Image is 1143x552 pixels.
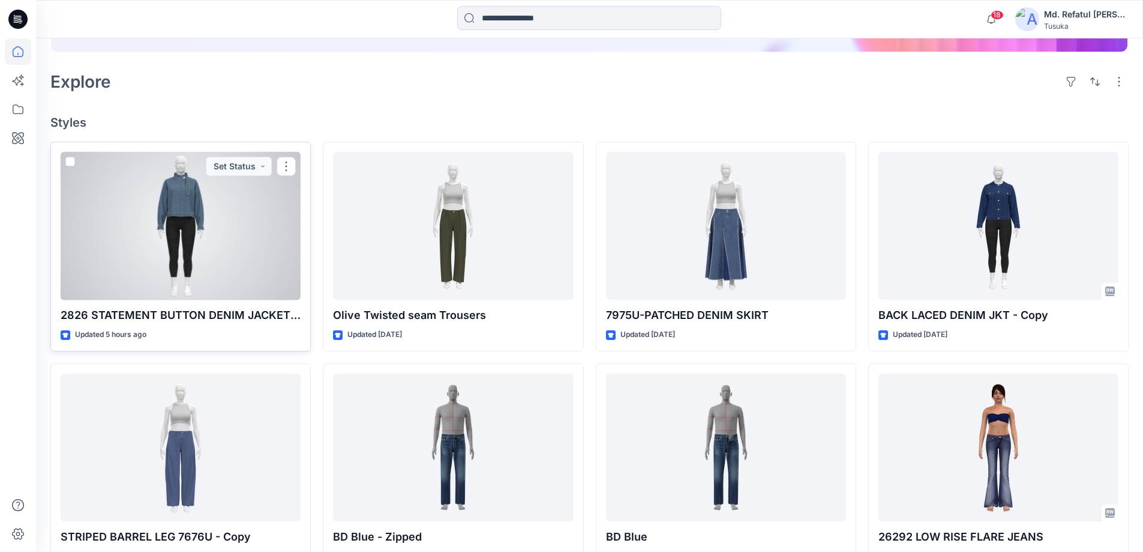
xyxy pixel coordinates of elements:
p: Updated [DATE] [620,329,675,341]
p: BD Blue - Zipped [333,529,573,545]
h2: Explore [50,72,111,91]
a: 7975U-PATCHED DENIM SKIRT [606,152,846,300]
a: BD Blue - Zipped [333,374,573,522]
h4: Styles [50,115,1129,130]
p: Updated [DATE] [893,329,947,341]
p: BD Blue [606,529,846,545]
p: Updated 5 hours ago [75,329,146,341]
p: 26292 LOW RISE FLARE JEANS [878,529,1118,545]
div: Tusuka [1044,22,1128,31]
a: STRIPED BARREL LEG 7676U - Copy [61,374,301,522]
a: 2826 STATEMENT BUTTON DENIM JACKET - Copy [61,152,301,300]
img: avatar [1015,7,1039,31]
p: 2826 STATEMENT BUTTON DENIM JACKET - Copy [61,307,301,324]
a: BACK LACED DENIM JKT - Copy [878,152,1118,300]
a: 26292 LOW RISE FLARE JEANS [878,374,1118,522]
p: BACK LACED DENIM JKT - Copy [878,307,1118,324]
div: Md. Refatul [PERSON_NAME] [1044,7,1128,22]
a: Olive Twisted seam Trousers [333,152,573,300]
p: 7975U-PATCHED DENIM SKIRT [606,307,846,324]
p: STRIPED BARREL LEG 7676U - Copy [61,529,301,545]
p: Updated [DATE] [347,329,402,341]
a: BD Blue [606,374,846,522]
span: 18 [991,10,1004,20]
p: Olive Twisted seam Trousers [333,307,573,324]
